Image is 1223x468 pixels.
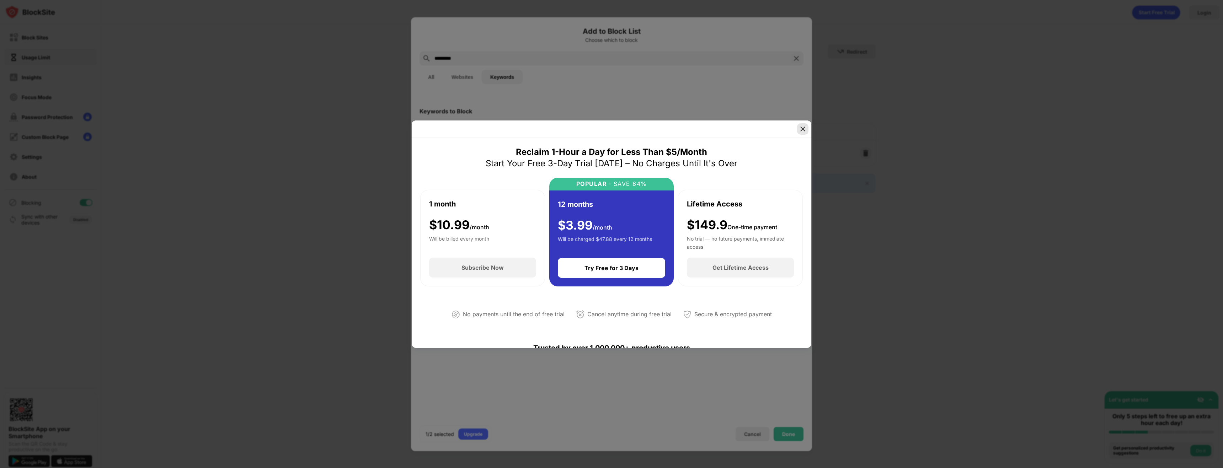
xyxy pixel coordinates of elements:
[558,199,593,210] div: 12 months
[429,199,456,209] div: 1 month
[486,158,737,169] div: Start Your Free 3-Day Trial [DATE] – No Charges Until It's Over
[516,146,707,158] div: Reclaim 1-Hour a Day for Less Than $5/Month
[463,309,565,319] div: No payments until the end of free trial
[452,310,460,319] img: not-paying
[420,331,803,365] div: Trusted by over 1,000,000+ productive users
[687,235,794,249] div: No trial — no future payments, immediate access
[683,310,691,319] img: secured-payment
[611,181,647,187] div: SAVE 64%
[470,224,489,231] span: /month
[727,224,777,231] span: One-time payment
[576,181,611,187] div: POPULAR ·
[429,235,489,249] div: Will be billed every month
[694,309,772,319] div: Secure & encrypted payment
[587,309,672,319] div: Cancel anytime during free trial
[558,235,652,249] div: Will be charged $47.88 every 12 months
[687,218,777,232] div: $149.9
[576,310,584,319] img: cancel-anytime
[558,218,612,233] div: $ 3.99
[687,199,742,209] div: Lifetime Access
[461,264,504,271] div: Subscribe Now
[712,264,769,271] div: Get Lifetime Access
[593,224,612,231] span: /month
[429,218,489,232] div: $ 10.99
[584,264,639,271] div: Try Free for 3 Days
